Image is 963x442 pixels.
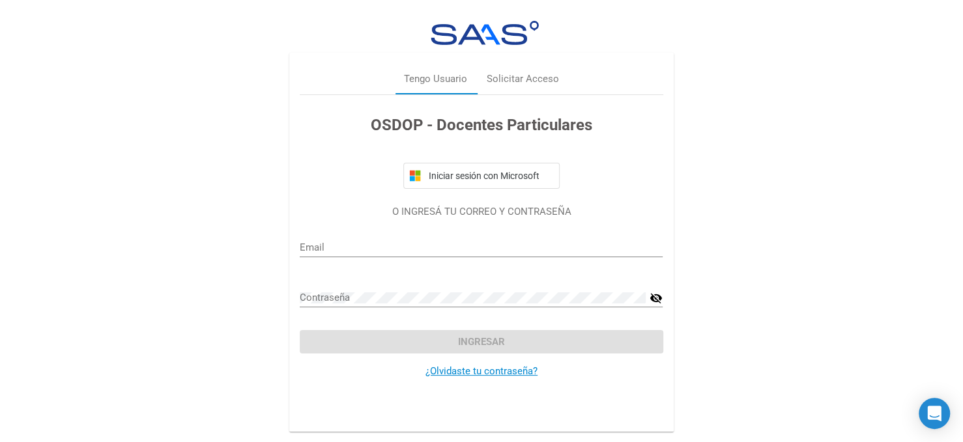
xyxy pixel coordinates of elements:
[919,398,950,429] div: Open Intercom Messenger
[458,336,505,348] span: Ingresar
[426,171,554,181] span: Iniciar sesión con Microsoft
[300,113,663,137] h3: OSDOP - Docentes Particulares
[403,163,560,189] button: Iniciar sesión con Microsoft
[650,290,663,306] mat-icon: visibility_off
[404,72,467,87] div: Tengo Usuario
[487,72,559,87] div: Solicitar Acceso
[300,330,663,353] button: Ingresar
[300,204,663,219] p: O INGRESÁ TU CORREO Y CONTRASEÑA
[425,365,538,377] a: ¿Olvidaste tu contraseña?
